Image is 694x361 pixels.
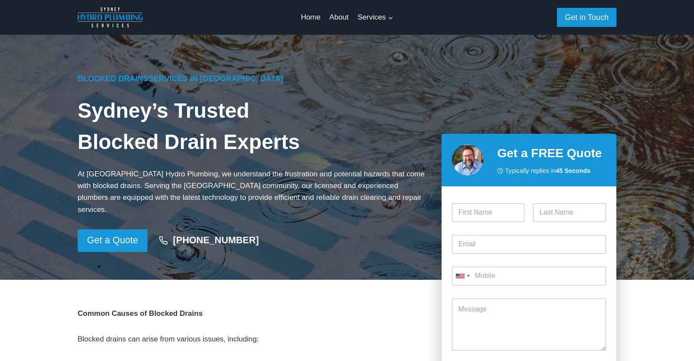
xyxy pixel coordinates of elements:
[151,231,267,251] a: [PHONE_NUMBER]
[78,73,428,85] h6: Services in [GEOGRAPHIC_DATA]
[357,11,393,23] span: Services
[556,167,590,174] strong: 45 Seconds
[78,74,148,83] a: Blocked Drains
[78,95,428,158] h1: Sydney’s Trusted Blocked Drain Experts
[325,7,353,28] a: About
[557,8,616,26] a: Get in Touch
[78,229,147,252] a: Get a Quote
[296,7,397,28] nav: Primary Navigation
[452,235,606,254] input: Email
[452,267,473,285] button: Selected country
[497,144,606,162] h2: Get a FREE Quote
[353,7,398,28] a: Services
[533,203,606,222] input: Last Name
[78,333,428,345] p: Blocked drains can arise from various issues, including:
[78,309,203,318] strong: Common Causes of Blocked Drains
[452,267,606,285] input: Mobile
[173,235,259,245] strong: [PHONE_NUMBER]
[78,168,428,215] p: At [GEOGRAPHIC_DATA] Hydro Plumbing, we understand the frustration and potential hazards that com...
[87,233,138,248] span: Get a Quote
[78,7,143,27] img: Sydney Hydro Plumbing Logo
[505,166,590,176] span: Typically replies in
[452,203,525,222] input: First Name
[296,7,325,28] a: Home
